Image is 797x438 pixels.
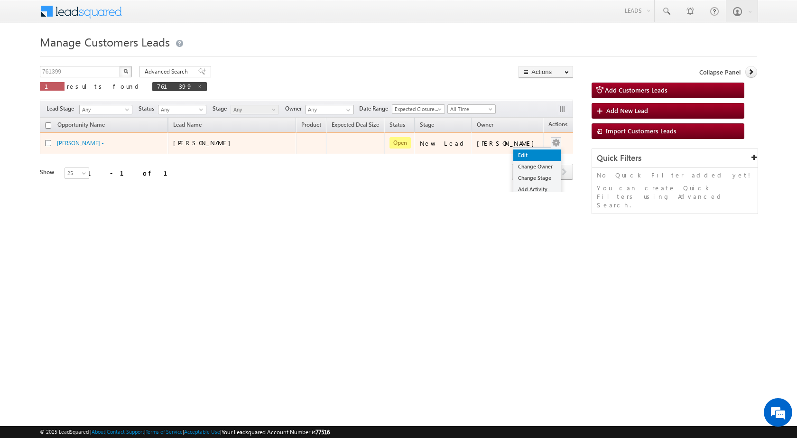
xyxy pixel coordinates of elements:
span: Collapse Panel [699,68,741,76]
span: Add Customers Leads [605,86,667,94]
span: 25 [65,169,90,177]
div: New Lead [420,139,467,148]
div: Show [40,168,57,177]
span: Import Customers Leads [606,127,677,135]
a: All Time [447,104,496,114]
em: Start Chat [129,292,172,305]
a: [PERSON_NAME] - [57,140,104,147]
a: Expected Closure Date [392,104,445,114]
a: Any [158,105,206,114]
button: Actions [519,66,573,78]
span: Add New Lead [606,106,648,114]
span: Product [301,121,321,128]
span: All Time [448,105,493,113]
span: 77516 [315,429,330,436]
span: Any [80,105,129,114]
span: Expected Deal Size [332,121,379,128]
a: next [556,165,573,180]
div: Minimize live chat window [156,5,178,28]
span: [PERSON_NAME] [173,139,235,147]
div: Quick Filters [592,149,758,168]
a: Any [231,105,279,114]
span: Lead Name [168,120,206,132]
p: You can create Quick Filters using Advanced Search. [597,184,753,209]
img: d_60004797649_company_0_60004797649 [16,50,40,62]
span: Any [231,105,276,114]
span: Owner [285,104,306,113]
a: Any [79,105,132,114]
a: Show All Items [341,105,353,115]
a: About [92,429,105,435]
span: Lead Stage [46,104,78,113]
a: Edit [513,149,561,161]
span: Stage [420,121,434,128]
a: Change Owner [513,161,561,172]
span: Status [139,104,158,113]
span: Manage Customers Leads [40,34,170,49]
a: Expected Deal Size [327,120,384,132]
a: Acceptable Use [184,429,220,435]
span: Open [389,137,411,149]
span: Expected Closure Date [392,105,442,113]
input: Check all records [45,122,51,129]
a: 25 [65,168,89,179]
div: Chat with us now [49,50,159,62]
a: Terms of Service [146,429,183,435]
a: Opportunity Name [53,120,110,132]
span: 761399 [157,82,193,90]
span: Stage [213,104,231,113]
span: Owner [477,121,493,128]
div: 1 - 1 of 1 [87,168,179,178]
a: Status [385,120,410,132]
span: 1 [45,82,60,90]
span: Opportunity Name [57,121,105,128]
a: Contact Support [107,429,144,435]
span: Date Range [359,104,392,113]
span: Your Leadsquared Account Number is [222,429,330,436]
img: Search [123,69,128,74]
a: Add Activity [513,184,561,195]
span: Any [158,105,204,114]
span: prev [512,164,529,180]
a: Change Stage [513,172,561,184]
textarea: Type your message and hit 'Enter' [12,88,173,284]
span: Actions [544,119,572,131]
input: Type to Search [306,105,354,114]
a: prev [512,165,529,180]
div: [PERSON_NAME] [477,139,539,148]
a: Stage [415,120,439,132]
span: results found [67,82,142,90]
span: Advanced Search [145,67,191,76]
p: No Quick Filter added yet! [597,171,753,179]
span: next [556,164,573,180]
span: © 2025 LeadSquared | | | | | [40,428,330,437]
